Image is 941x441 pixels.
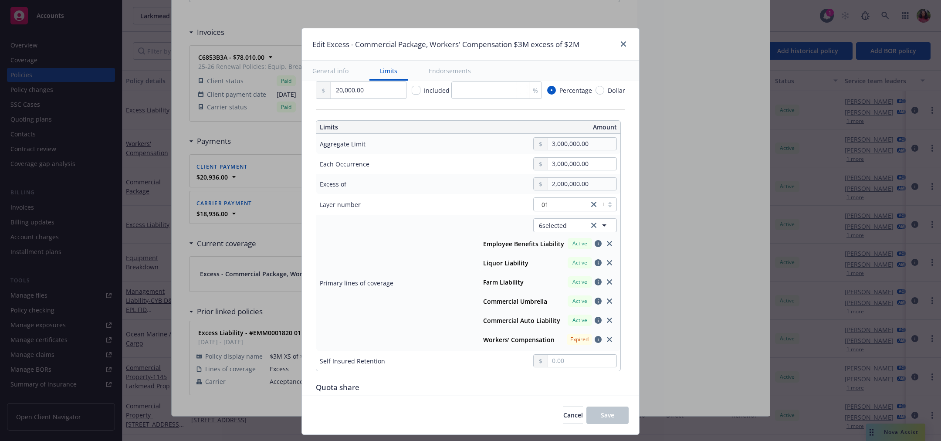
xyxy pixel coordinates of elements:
button: General info [302,61,359,81]
span: Active [571,259,589,267]
span: Active [571,316,589,324]
input: 0.00 [548,355,616,367]
input: Dollar [596,86,604,95]
input: 0.00 [548,138,616,150]
div: Layer number [320,200,361,209]
span: Cancel [563,411,583,419]
a: clear selection [589,220,599,231]
div: Each Occurrence [320,159,369,169]
button: Cancel [563,407,583,424]
div: Self Insured Retention [320,356,385,366]
strong: Commercial Auto Liability [483,316,560,325]
strong: Commercial Umbrella [483,297,547,305]
span: Active [571,278,589,286]
a: close [604,277,615,287]
span: % [533,86,538,95]
div: Primary lines of coverage [320,278,393,288]
span: Percentage [559,86,592,95]
div: Aggregate Limit [320,139,366,149]
strong: Workers' Compensation [483,336,555,344]
strong: Liquor Liability [483,259,528,267]
a: close [604,334,615,345]
div: Quota share [316,382,625,393]
button: Endorsements [418,61,481,81]
span: Included [424,86,450,95]
button: 6selectedclear selection [533,218,617,232]
th: Amount [471,121,620,134]
strong: Employee Benefits Liability [483,240,564,248]
span: Save [601,411,614,419]
span: 6 selected [539,221,567,230]
a: close [589,199,599,210]
input: 0.00 [548,178,616,190]
a: close [604,258,615,268]
th: Limits [316,121,438,134]
span: Active [571,240,589,248]
input: 0.00 [331,82,406,98]
button: Save [586,407,629,424]
span: Dollar [608,86,625,95]
span: 01 [542,200,548,209]
strong: Farm Liability [483,278,524,286]
button: Limits [369,61,408,81]
span: 01 [538,200,584,209]
input: 0.00 [548,158,616,170]
h1: Edit Excess - Commercial Package, Workers' Compensation $3M excess of $2M [312,39,579,50]
a: close [618,39,629,49]
span: Active [571,297,589,305]
input: Percentage [547,86,556,95]
a: close [604,238,615,249]
a: close [604,296,615,306]
a: close [604,315,615,326]
div: Excess of [320,180,346,189]
span: Expired [570,336,589,343]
